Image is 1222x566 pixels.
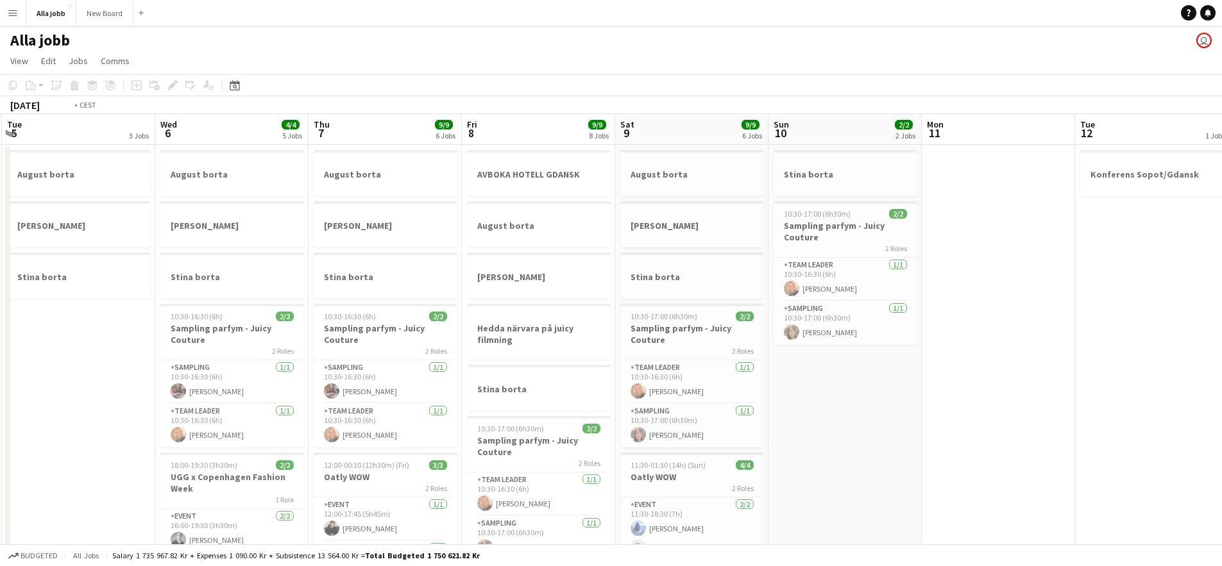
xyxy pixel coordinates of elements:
button: Budgeted [6,549,60,563]
div: CEST [80,100,96,110]
a: View [5,53,33,69]
a: Jobs [64,53,93,69]
span: Edit [41,55,56,67]
span: Total Budgeted 1 750 621.82 kr [365,551,480,560]
div: Salary 1 735 967.82 kr + Expenses 1 090.00 kr + Subsistence 13 564.00 kr = [112,551,480,560]
span: Jobs [69,55,88,67]
span: All jobs [71,551,101,560]
span: Budgeted [21,551,58,560]
span: Comms [101,55,130,67]
h1: Alla jobb [10,31,70,50]
a: Comms [96,53,135,69]
a: Edit [36,53,61,69]
span: View [10,55,28,67]
button: Alla jobb [26,1,76,26]
app-user-avatar: August Löfgren [1196,33,1212,48]
div: [DATE] [10,99,40,112]
button: New Board [76,1,133,26]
